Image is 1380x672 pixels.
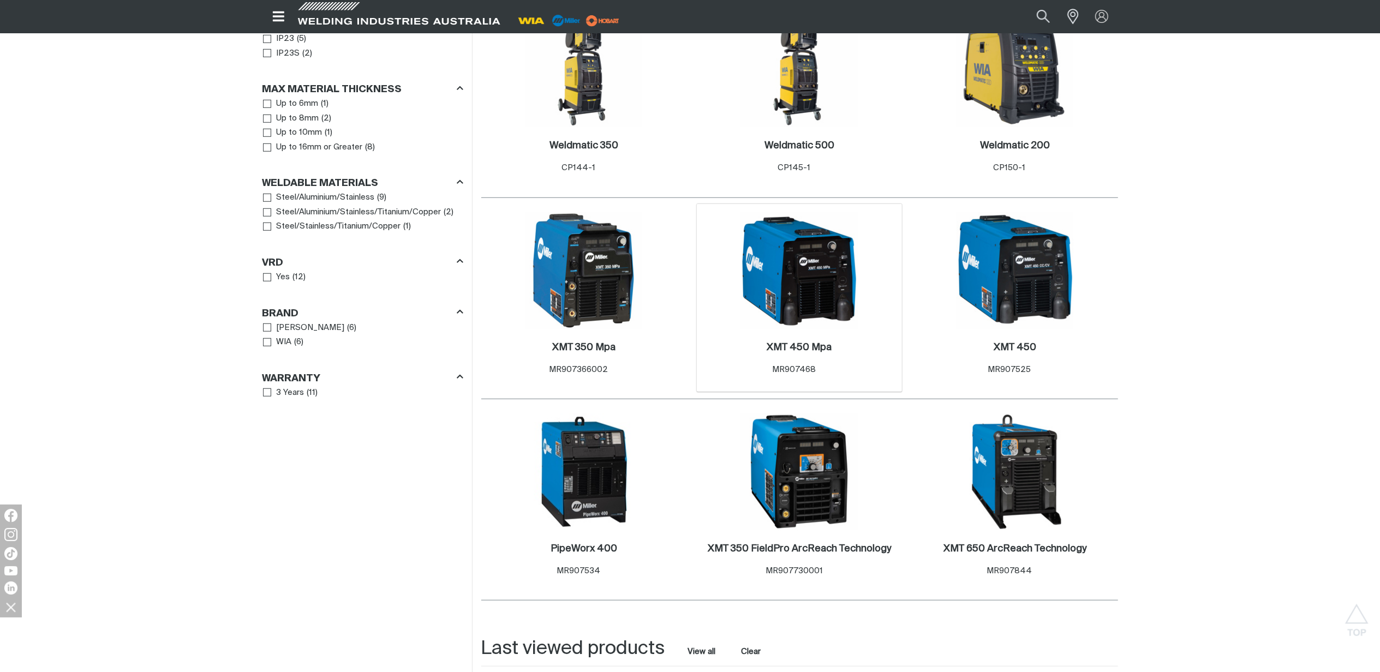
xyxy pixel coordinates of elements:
[276,98,318,110] span: Up to 6mm
[4,547,17,560] img: TikTok
[263,125,322,140] a: Up to 10mm
[994,341,1036,354] a: XMT 450
[4,528,17,541] img: Instagram
[263,97,319,111] a: Up to 6mm
[262,257,284,269] h3: VRD
[262,373,321,385] h3: Warranty
[1345,604,1369,628] button: Scroll to top
[262,82,463,97] div: Max Material Thickness
[276,47,300,60] span: IP23S
[262,176,463,190] div: Weldable Materials
[557,567,600,575] span: MR907534
[263,321,345,335] a: [PERSON_NAME]
[561,164,595,172] span: CP144-1
[549,141,618,151] h2: Weldmatic 350
[552,341,616,354] a: XMT 350 Mpa
[943,544,1086,554] h2: XMT 650 ArcReach Technology
[583,16,623,25] a: miller
[549,365,608,374] span: MR907366002
[321,112,331,125] span: ( 2 )
[741,10,858,127] img: Weldmatic 500
[767,343,832,352] h2: XMT 450 Mpa
[276,387,304,399] span: 3 Years
[766,567,823,575] span: MR907730001
[980,141,1050,151] h2: Weldmatic 200
[263,32,295,46] a: IP23
[2,598,20,616] img: hide socials
[525,212,642,329] img: XMT 350 Mpa
[302,47,312,60] span: ( 2 )
[764,140,834,152] a: Weldmatic 500
[263,111,319,126] a: Up to 8mm
[297,33,306,45] span: ( 5 )
[988,365,1031,374] span: MR907525
[276,220,401,233] span: Steel/Stainless/Titanium/Copper
[276,336,291,349] span: WIA
[263,46,300,61] a: IP23S
[276,206,441,219] span: Steel/Aluminium/Stainless/Titanium/Copper
[4,581,17,595] img: LinkedIn
[276,271,290,284] span: Yes
[263,386,304,400] a: 3 Years
[549,140,618,152] a: Weldmatic 350
[262,308,299,320] h3: Brand
[263,205,441,220] a: Steel/Aluminium/Stainless/Titanium/Copper
[994,164,1026,172] span: CP150-1
[276,322,344,334] span: [PERSON_NAME]
[772,365,816,374] span: MR907468
[263,97,463,154] ul: Max Material Thickness
[377,191,386,204] span: ( 9 )
[987,567,1032,575] span: MR907844
[957,212,1073,329] img: XMT 450
[263,270,290,285] a: Yes
[708,543,891,555] a: XMT 350 FieldPro ArcReach Technology
[551,543,617,555] a: PipeWorx 400
[347,322,356,334] span: ( 6 )
[481,637,665,661] h2: Last viewed products
[276,112,319,125] span: Up to 8mm
[994,343,1036,352] h2: XMT 450
[4,509,17,522] img: Facebook
[741,212,858,329] img: XMT 450 Mpa
[276,33,294,45] span: IP23
[321,98,328,110] span: ( 1 )
[525,10,642,127] img: Weldmatic 350
[263,190,375,205] a: Steel/Aluminium/Stainless
[1025,4,1062,29] button: Search products
[444,206,453,219] span: ( 2 )
[980,140,1050,152] a: Weldmatic 200
[263,335,292,350] a: WIA
[263,219,401,234] a: Steel/Stainless/Titanium/Copper
[552,343,616,352] h2: XMT 350 Mpa
[778,164,810,172] span: CP145-1
[957,413,1073,530] img: XMT 650 ArcReach Technology
[262,255,463,269] div: VRD
[276,141,362,154] span: Up to 16mm or Greater
[263,140,363,155] a: Up to 16mm or Greater
[262,370,463,385] div: Warranty
[688,646,716,657] a: View all last viewed products
[262,83,402,96] h3: Max Material Thickness
[1011,4,1061,29] input: Product name or item number...
[403,220,411,233] span: ( 1 )
[292,271,306,284] span: ( 12 )
[262,177,379,190] h3: Weldable Materials
[263,321,463,350] ul: Brand
[307,387,318,399] span: ( 11 )
[957,10,1073,127] img: Weldmatic 200
[551,544,617,554] h2: PipeWorx 400
[262,305,463,320] div: Brand
[276,191,374,204] span: Steel/Aluminium/Stainless
[764,141,834,151] h2: Weldmatic 500
[739,644,763,659] button: Clear all last viewed products
[263,270,463,285] ul: VRD
[325,127,332,139] span: ( 1 )
[583,13,623,29] img: miller
[294,336,303,349] span: ( 6 )
[525,413,642,530] img: PipeWorx 400
[708,544,891,554] h2: XMT 350 FieldPro ArcReach Technology
[365,141,375,154] span: ( 8 )
[4,566,17,575] img: YouTube
[767,341,832,354] a: XMT 450 Mpa
[741,413,858,530] img: XMT 350 FieldPro ArcReach Technology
